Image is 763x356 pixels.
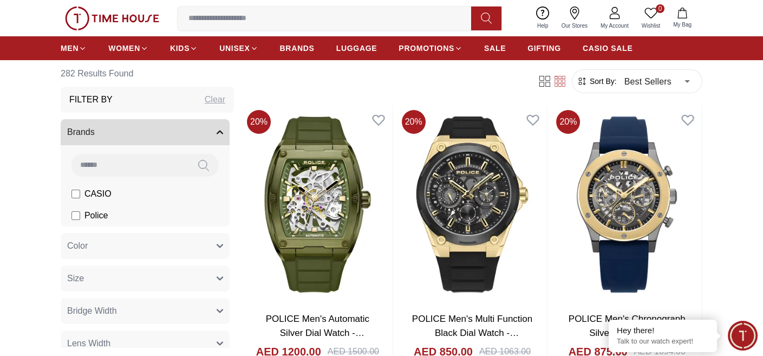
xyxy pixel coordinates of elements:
[170,38,198,58] a: KIDS
[533,22,553,30] span: Help
[67,240,88,253] span: Color
[61,38,87,58] a: MEN
[65,7,159,30] img: ...
[399,38,462,58] a: PROMOTIONS
[555,4,594,32] a: Our Stores
[617,337,709,346] p: Talk to our watch expert!
[617,325,709,336] div: Hey there!
[617,66,697,96] div: Best Sellers
[583,43,633,54] span: CASIO SALE
[247,110,271,134] span: 20 %
[108,38,148,58] a: WOMEN
[531,4,555,32] a: Help
[61,266,230,292] button: Size
[557,22,592,30] span: Our Stores
[556,110,580,134] span: 20 %
[484,43,506,54] span: SALE
[61,298,230,324] button: Bridge Width
[71,190,80,198] input: CASIO
[108,43,140,54] span: WOMEN
[219,38,258,58] a: UNISEX
[412,314,532,352] a: POLICE Men's Multi Function Black Dial Watch - PEWJQ2203241
[588,76,617,87] span: Sort By:
[67,305,117,318] span: Bridge Width
[84,209,108,222] span: Police
[728,321,758,351] div: Chat Widget
[667,5,698,31] button: My Bag
[84,187,112,200] span: CASIO
[69,93,113,106] h3: Filter By
[67,337,110,350] span: Lens Width
[61,61,234,87] h6: 282 Results Found
[61,233,230,259] button: Color
[280,43,315,54] span: BRANDS
[484,38,506,58] a: SALE
[280,38,315,58] a: BRANDS
[170,43,190,54] span: KIDS
[635,4,667,32] a: 0Wishlist
[577,76,617,87] button: Sort By:
[67,126,95,139] span: Brands
[336,38,377,58] a: LUGGAGE
[583,38,633,58] a: CASIO SALE
[71,211,80,220] input: Police
[399,43,454,54] span: PROMOTIONS
[637,22,664,30] span: Wishlist
[552,106,702,303] img: POLICE Men's Chronograph Silver Dial Watch - PEWJQ0006406
[669,21,696,29] span: My Bag
[527,38,561,58] a: GIFTING
[527,43,561,54] span: GIFTING
[61,119,230,145] button: Brands
[596,22,633,30] span: My Account
[266,314,369,352] a: POLICE Men's Automatic Silver Dial Watch - PEWJR0005906
[219,43,250,54] span: UNISEX
[61,43,79,54] span: MEN
[205,93,225,106] div: Clear
[656,4,664,13] span: 0
[336,43,377,54] span: LUGGAGE
[569,314,686,352] a: POLICE Men's Chronograph Silver Dial Watch - PEWJQ0006406
[243,106,393,303] img: POLICE Men's Automatic Silver Dial Watch - PEWJR0005906
[402,110,426,134] span: 20 %
[67,272,84,285] span: Size
[397,106,547,303] img: POLICE Men's Multi Function Black Dial Watch - PEWJQ2203241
